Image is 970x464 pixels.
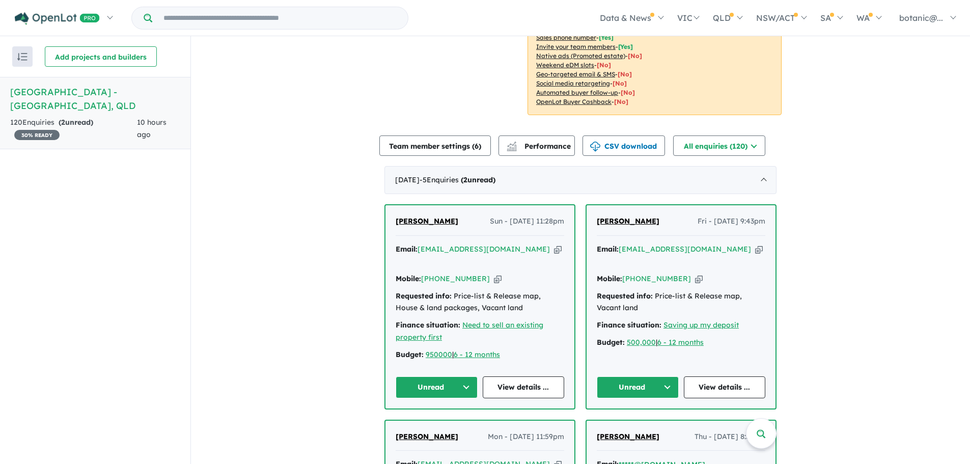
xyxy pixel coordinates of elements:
button: CSV download [583,135,665,156]
strong: ( unread) [59,118,93,127]
span: [No] [614,98,628,105]
input: Try estate name, suburb, builder or developer [154,7,406,29]
a: View details ... [684,376,766,398]
strong: Email: [396,244,418,254]
a: [PERSON_NAME] [396,215,458,228]
a: [PHONE_NUMBER] [622,274,691,283]
button: Unread [396,376,478,398]
a: Need to sell an existing property first [396,320,543,342]
strong: Finance situation: [597,320,661,330]
span: [No] [628,52,642,60]
button: Team member settings (6) [379,135,491,156]
u: Geo-targeted email & SMS [536,70,615,78]
a: [EMAIL_ADDRESS][DOMAIN_NAME] [619,244,751,254]
span: [No] [618,70,632,78]
span: [ Yes ] [599,34,614,41]
span: - 5 Enquir ies [420,175,495,184]
a: [PHONE_NUMBER] [421,274,490,283]
div: | [396,349,564,361]
a: 6 - 12 months [454,350,500,359]
div: Price-list & Release map, Vacant land [597,290,765,315]
div: [DATE] [384,166,777,195]
img: bar-chart.svg [507,145,517,151]
u: Weekend eDM slots [536,61,594,69]
strong: Budget: [396,350,424,359]
button: Copy [755,244,763,255]
button: Copy [695,274,703,284]
u: OpenLot Buyer Cashback [536,98,612,105]
strong: Finance situation: [396,320,460,330]
span: Mon - [DATE] 11:59pm [488,431,564,443]
strong: Requested info: [597,291,653,301]
a: 500,000 [627,338,656,347]
button: All enquiries (120) [673,135,765,156]
span: [PERSON_NAME] [597,432,659,441]
span: Sun - [DATE] 11:28pm [490,215,564,228]
a: [PERSON_NAME] [597,215,659,228]
u: Sales phone number [536,34,596,41]
u: Native ads (Promoted estate) [536,52,625,60]
img: line-chart.svg [507,142,516,147]
a: 6 - 12 months [657,338,704,347]
a: 950000 [426,350,452,359]
img: download icon [590,142,600,152]
span: Thu - [DATE] 8:58am [695,431,765,443]
strong: Mobile: [396,274,421,283]
button: Add projects and builders [45,46,157,67]
a: Saving up my deposit [663,320,739,330]
span: [ Yes ] [618,43,633,50]
strong: Budget: [597,338,625,347]
span: 2 [463,175,467,184]
a: View details ... [483,376,565,398]
button: Unread [597,376,679,398]
span: [No] [613,79,627,87]
img: sort.svg [17,53,27,61]
a: [PERSON_NAME] [597,431,659,443]
span: [PERSON_NAME] [396,432,458,441]
span: [No] [621,89,635,96]
span: 2 [61,118,65,127]
span: 30 % READY [14,130,60,140]
span: botanic@... [899,13,943,23]
span: 10 hours ago [137,118,167,139]
h5: [GEOGRAPHIC_DATA] - [GEOGRAPHIC_DATA] , QLD [10,85,180,113]
button: Performance [498,135,575,156]
u: Social media retargeting [536,79,610,87]
strong: Mobile: [597,274,622,283]
button: Copy [494,274,502,284]
a: [EMAIL_ADDRESS][DOMAIN_NAME] [418,244,550,254]
div: Price-list & Release map, House & land packages, Vacant land [396,290,564,315]
a: [PERSON_NAME] [396,431,458,443]
u: Automated buyer follow-up [536,89,618,96]
div: | [597,337,765,349]
span: [PERSON_NAME] [396,216,458,226]
div: 120 Enquir ies [10,117,137,141]
strong: Email: [597,244,619,254]
button: Copy [554,244,562,255]
span: Performance [508,142,571,151]
span: [No] [597,61,611,69]
span: [PERSON_NAME] [597,216,659,226]
img: Openlot PRO Logo White [15,12,100,25]
span: Fri - [DATE] 9:43pm [698,215,765,228]
span: 6 [475,142,479,151]
strong: Requested info: [396,291,452,301]
strong: ( unread) [461,175,495,184]
u: Invite your team members [536,43,616,50]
